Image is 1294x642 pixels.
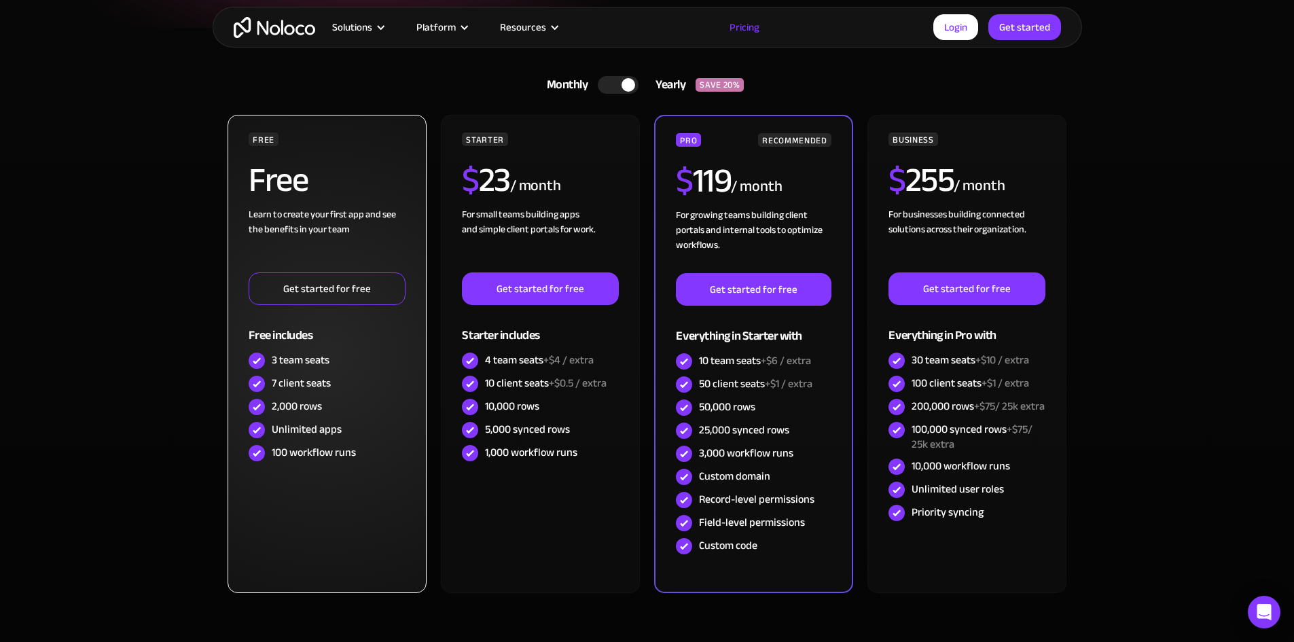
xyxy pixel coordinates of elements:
h2: Free [249,163,308,197]
div: 3,000 workflow runs [699,446,793,461]
span: +$0.5 / extra [549,373,607,393]
span: $ [462,148,479,212]
div: 3 team seats [272,353,329,368]
span: $ [676,149,693,213]
div: BUSINESS [888,132,937,146]
span: +$1 / extra [982,373,1029,393]
div: 1,000 workflow runs [485,445,577,460]
div: 50,000 rows [699,399,755,414]
div: Priority syncing [912,505,984,520]
div: Starter includes [462,305,618,349]
div: / month [510,175,561,197]
div: Custom domain [699,469,770,484]
div: Free includes [249,305,405,349]
div: 4 team seats [485,353,594,368]
div: 10,000 workflow runs [912,459,1010,474]
div: RECOMMENDED [758,133,831,147]
span: +$75/ 25k extra [912,419,1032,454]
div: Platform [416,18,456,36]
a: Get started for free [249,272,405,305]
div: 10,000 rows [485,399,539,414]
a: Get started [988,14,1061,40]
div: Unlimited apps [272,422,342,437]
div: / month [731,176,782,198]
div: 50 client seats [699,376,812,391]
div: 200,000 rows [912,399,1045,414]
div: 7 client seats [272,376,331,391]
span: +$1 / extra [765,374,812,394]
div: FREE [249,132,278,146]
span: +$10 / extra [975,350,1029,370]
a: Get started for free [462,272,618,305]
span: +$6 / extra [761,351,811,371]
div: Field-level permissions [699,515,805,530]
div: Resources [500,18,546,36]
div: Monthly [530,75,598,95]
div: Solutions [315,18,399,36]
a: home [234,17,315,38]
div: STARTER [462,132,507,146]
h2: 119 [676,164,731,198]
div: Unlimited user roles [912,482,1004,497]
div: 100 workflow runs [272,445,356,460]
div: 100 client seats [912,376,1029,391]
div: Learn to create your first app and see the benefits in your team ‍ [249,207,405,272]
a: Get started for free [676,273,831,306]
div: For growing teams building client portals and internal tools to optimize workflows. [676,208,831,273]
div: For businesses building connected solutions across their organization. ‍ [888,207,1045,272]
div: / month [954,175,1005,197]
div: 10 team seats [699,353,811,368]
a: Get started for free [888,272,1045,305]
div: 25,000 synced rows [699,423,789,438]
a: Login [933,14,978,40]
span: +$4 / extra [543,350,594,370]
div: Everything in Starter with [676,306,831,350]
div: Open Intercom Messenger [1248,596,1280,628]
div: 100,000 synced rows [912,422,1045,452]
div: SAVE 20% [696,78,744,92]
div: Solutions [332,18,372,36]
h2: 255 [888,163,954,197]
span: $ [888,148,905,212]
h2: 23 [462,163,510,197]
div: For small teams building apps and simple client portals for work. ‍ [462,207,618,272]
div: Custom code [699,538,757,553]
div: Resources [483,18,573,36]
div: Platform [399,18,483,36]
a: Pricing [713,18,776,36]
span: +$75/ 25k extra [974,396,1045,416]
div: Everything in Pro with [888,305,1045,349]
div: PRO [676,133,701,147]
div: 10 client seats [485,376,607,391]
div: 2,000 rows [272,399,322,414]
div: Yearly [639,75,696,95]
div: Record-level permissions [699,492,814,507]
div: 30 team seats [912,353,1029,368]
div: 5,000 synced rows [485,422,570,437]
